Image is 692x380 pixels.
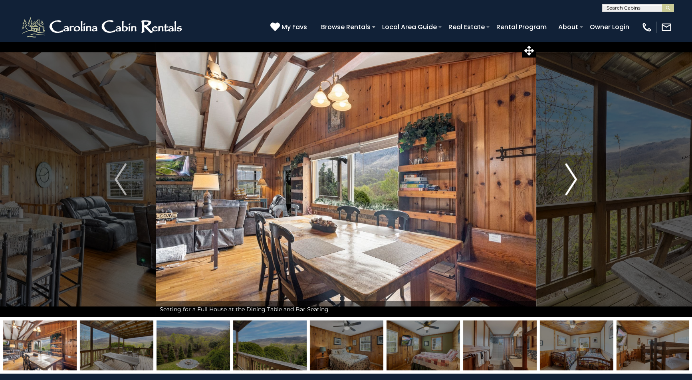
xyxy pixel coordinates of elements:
[3,320,77,370] img: 166361515
[444,20,489,34] a: Real Estate
[387,320,460,370] img: 166361517
[641,22,652,33] img: phone-regular-white.png
[157,320,230,370] img: 166361533
[156,301,536,317] div: Seating for a Full House at the Dining Table and Bar Seating
[554,20,582,34] a: About
[378,20,441,34] a: Local Area Guide
[586,20,633,34] a: Owner Login
[536,42,607,317] button: Next
[20,15,186,39] img: White-1-2.png
[80,320,153,370] img: 166361526
[233,320,307,370] img: 166361524
[317,20,375,34] a: Browse Rentals
[661,22,672,33] img: mail-regular-white.png
[492,20,551,34] a: Rental Program
[617,320,690,370] img: 166361519
[310,320,383,370] img: 166361516
[115,163,127,195] img: arrow
[540,320,613,370] img: 166361518
[463,320,537,370] img: 166361520
[270,22,309,32] a: My Favs
[85,42,156,317] button: Previous
[282,22,307,32] span: My Favs
[565,163,577,195] img: arrow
